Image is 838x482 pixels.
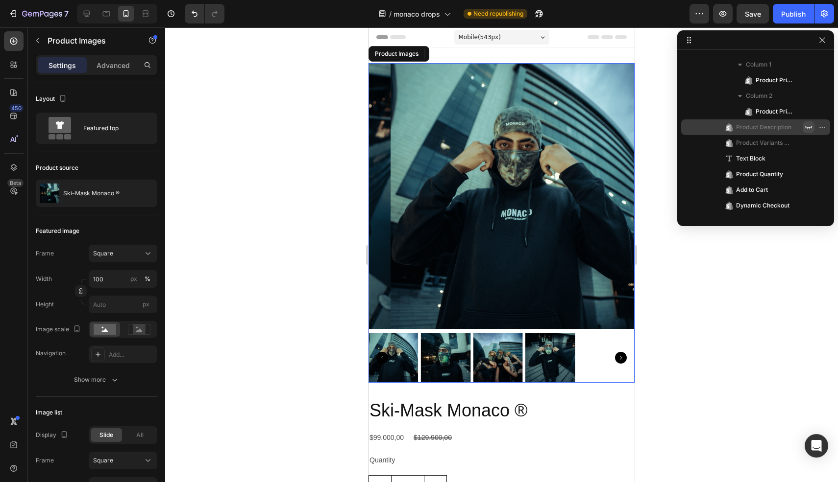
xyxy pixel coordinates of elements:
button: increment [56,448,78,469]
div: Display [36,429,70,442]
button: % [128,273,140,285]
span: Product Price [756,107,793,116]
div: Featured top [83,117,143,139]
button: Publish [773,4,814,23]
button: px [142,273,153,285]
span: Slide [99,431,113,439]
button: Square [89,245,157,262]
p: Advanced [97,60,130,70]
span: Dynamic Checkout [736,201,789,210]
span: Square [93,249,113,258]
button: 7 [4,4,73,23]
button: Show more [36,371,157,389]
div: Undo/Redo [185,4,224,23]
label: Height [36,300,54,309]
button: Save [737,4,769,23]
div: Show more [74,375,120,385]
input: px [89,296,157,313]
div: Image scale [36,323,83,336]
button: Square [89,452,157,469]
button: Carousel Back Arrow [8,324,20,336]
span: Need republishing [473,9,523,18]
div: Product Images [4,22,52,31]
p: 7 [64,8,69,20]
span: Product Description [736,122,791,132]
p: Product Images [48,35,131,46]
span: Text Block [736,154,765,163]
label: Width [36,275,52,283]
div: Featured image [36,227,79,235]
span: px [143,300,149,308]
div: $129.900,00 [44,403,84,417]
button: Carousel Next Arrow [246,324,258,336]
span: / [389,9,392,19]
div: % [145,275,150,283]
p: Ski-Mask Monaco ® [63,190,120,197]
div: px [130,275,137,283]
label: Frame [36,456,54,465]
span: Product Price [756,75,793,85]
span: All [136,431,144,439]
div: Open Intercom Messenger [805,434,828,458]
span: monaco drops [394,9,440,19]
div: Navigation [36,349,66,358]
div: Product source [36,163,78,172]
div: Publish [781,9,806,19]
iframe: Design area [369,27,635,482]
span: Product Quantity [736,169,783,179]
div: Beta [7,179,24,187]
span: Column 2 [746,91,772,101]
span: Square [93,456,113,465]
div: Layout [36,92,69,106]
button: decrement [0,448,23,469]
input: px% [89,270,157,288]
img: product feature img [40,184,59,203]
div: Add... [109,350,155,359]
a: Ski-Mask Monaco ® [22,36,288,301]
span: Column 1 [746,60,771,69]
div: 450 [9,104,24,112]
span: Product Variants & Swatches [736,138,793,148]
label: Frame [36,249,54,258]
span: Save [745,10,761,18]
span: Add to Cart [736,185,768,195]
div: Image list [36,408,62,417]
input: quantity [23,448,56,469]
p: Settings [49,60,76,70]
